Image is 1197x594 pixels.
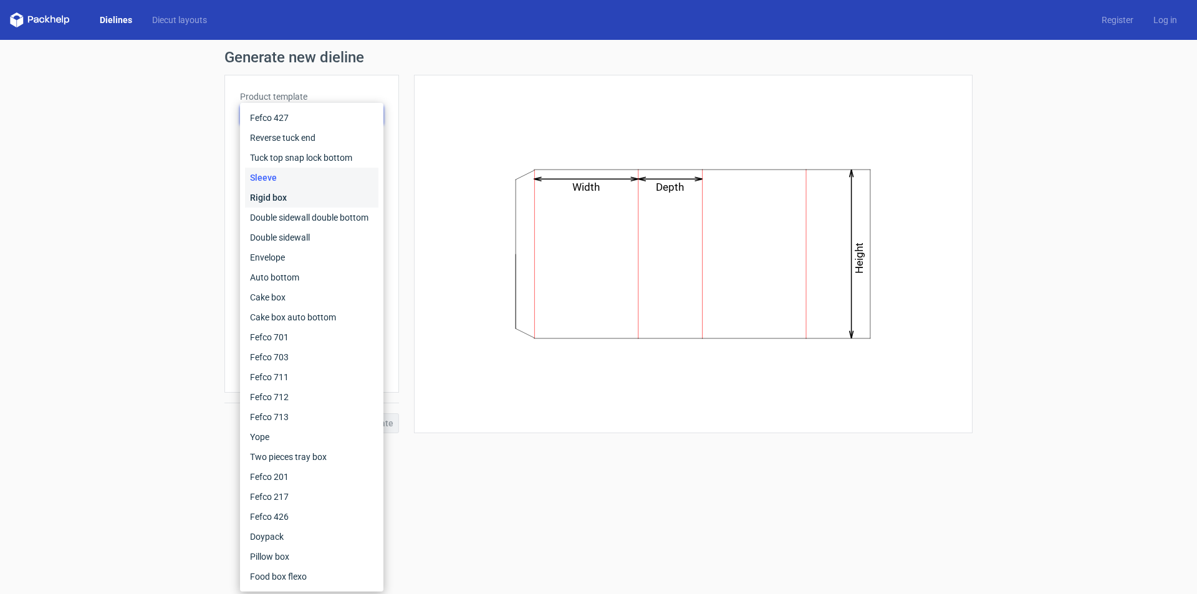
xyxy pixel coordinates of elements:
div: Fefco 711 [245,367,378,387]
h1: Generate new dieline [224,50,973,65]
div: Two pieces tray box [245,447,378,467]
a: Dielines [90,14,142,26]
div: Cake box auto bottom [245,307,378,327]
div: Cake box [245,287,378,307]
div: Fefco 713 [245,407,378,427]
div: Fefco 427 [245,108,378,128]
div: Yope [245,427,378,447]
div: Double sidewall [245,228,378,247]
div: Auto bottom [245,267,378,287]
text: Depth [656,181,685,193]
div: Doypack [245,527,378,547]
label: Product template [240,90,383,103]
text: Height [853,242,866,274]
div: Envelope [245,247,378,267]
div: Rigid box [245,188,378,208]
div: Fefco 712 [245,387,378,407]
a: Register [1092,14,1143,26]
div: Fefco 426 [245,507,378,527]
div: Pillow box [245,547,378,567]
div: Reverse tuck end [245,128,378,148]
text: Width [573,181,600,193]
div: Fefco 201 [245,467,378,487]
div: Fefco 703 [245,347,378,367]
div: Tuck top snap lock bottom [245,148,378,168]
div: Sleeve [245,168,378,188]
div: Fefco 217 [245,487,378,507]
a: Diecut layouts [142,14,217,26]
a: Log in [1143,14,1187,26]
div: Food box flexo [245,567,378,587]
div: Fefco 701 [245,327,378,347]
div: Double sidewall double bottom [245,208,378,228]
